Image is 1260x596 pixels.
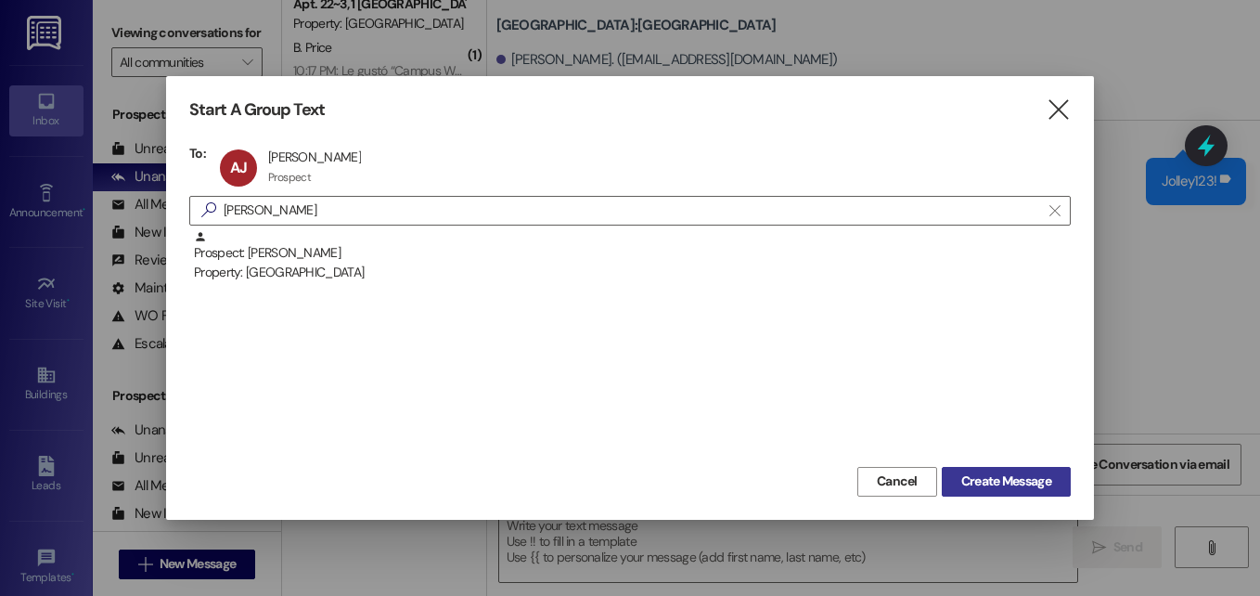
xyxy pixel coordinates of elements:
button: Cancel [857,467,937,497]
div: Prospect [268,170,311,185]
i:  [1046,100,1071,120]
span: Create Message [961,472,1051,491]
div: [PERSON_NAME] [268,149,361,165]
h3: To: [189,145,206,162]
div: Prospect: [PERSON_NAME] [194,230,1071,283]
input: Search for any contact or apartment [224,198,1040,224]
h3: Start A Group Text [189,99,325,121]
i:  [194,201,224,220]
span: Cancel [877,472,918,491]
span: AJ [230,158,247,177]
div: Prospect: [PERSON_NAME]Property: [GEOGRAPHIC_DATA] [189,230,1071,277]
button: Create Message [942,467,1071,497]
button: Clear text [1040,197,1070,225]
i:  [1049,203,1060,218]
div: Property: [GEOGRAPHIC_DATA] [194,263,1071,282]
